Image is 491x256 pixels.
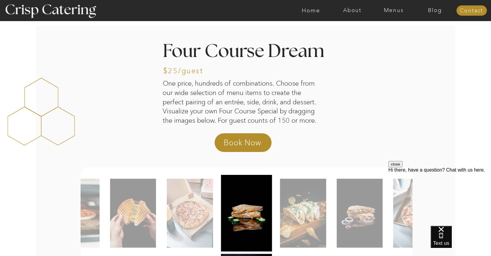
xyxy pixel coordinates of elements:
p: One price, hundreds of combinations. Choose from our wide selection of menu items to create the p... [163,79,323,118]
iframe: podium webchat widget prompt [388,161,491,233]
h2: Four Course Dream [163,43,329,63]
a: Blog [414,8,456,14]
a: Home [290,8,332,14]
a: Book Now [224,137,277,152]
a: Contact [456,8,487,14]
a: Menus [373,8,414,14]
a: About [332,8,373,14]
h3: $25/guest [163,67,213,76]
iframe: podium webchat widget bubble [431,226,491,256]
